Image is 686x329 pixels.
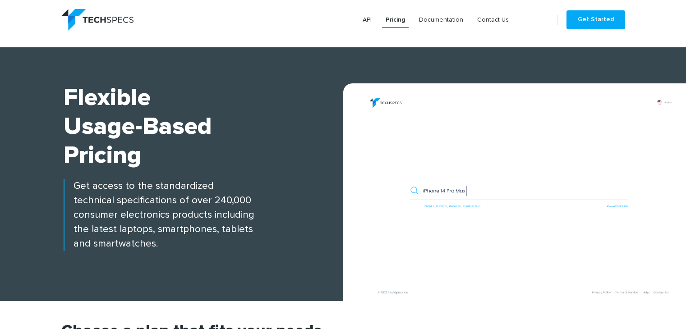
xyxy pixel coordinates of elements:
a: Get Started [566,10,625,29]
p: Get access to the standardized technical specifications of over 240,000 consumer electronics prod... [64,179,343,251]
a: Contact Us [474,12,512,28]
h1: Flexible Usage-based Pricing [64,83,343,170]
a: Documentation [415,12,467,28]
img: logo [61,9,134,31]
a: API [359,12,375,28]
a: Pricing [382,12,409,28]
